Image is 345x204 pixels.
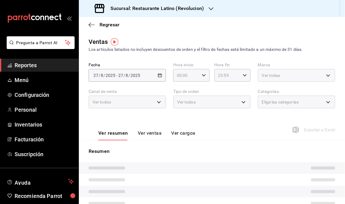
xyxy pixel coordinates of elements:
h3: Sucursal: Restaurante Latino (Revolucion) [106,5,204,12]
button: open_drawer_menu [67,16,72,21]
input: -- [126,73,129,78]
span: Pregunta a Parrot AI [16,40,65,46]
p: Resumen [89,148,335,155]
button: Ver ventas [138,130,162,140]
span: Facturación [15,135,74,143]
label: Hora inicio [173,63,210,67]
label: Marca [258,63,335,67]
input: ---- [105,73,116,78]
span: Personal [15,106,74,114]
span: / [99,73,100,78]
span: Reportes [15,61,74,69]
input: -- [118,73,123,78]
span: Ver todos [177,99,196,105]
label: Tipo de orden [173,90,251,94]
button: Regresar [89,22,120,28]
span: / [123,73,125,78]
span: Inventarios [15,120,74,129]
label: Canal de venta [89,90,166,94]
input: ---- [130,73,141,78]
span: - [116,73,117,78]
span: Regresar [100,22,120,28]
span: Ver todos [93,99,111,105]
img: Tooltip marker [111,38,118,46]
button: Ver cargos [171,130,196,140]
span: Elige las categorías [262,99,299,105]
span: / [129,73,130,78]
label: Categorías [258,90,335,94]
input: -- [93,73,99,78]
span: Suscripción [15,150,74,158]
input: -- [100,73,103,78]
span: Ayuda [15,178,66,185]
a: Pregunta a Parrot AI [4,44,75,50]
span: Recomienda Parrot [15,192,74,200]
span: Menú [15,76,74,84]
span: / [103,73,105,78]
button: Pregunta a Parrot AI [7,36,75,49]
label: Hora fin [215,63,251,67]
div: navigation tabs [98,130,195,140]
button: Ver resumen [98,130,128,140]
span: Ver todas [262,72,280,78]
div: Los artículos listados no incluyen descuentos de orden y el filtro de fechas está limitado a un m... [89,46,335,53]
span: Configuración [15,91,74,99]
div: Ventas [89,37,108,46]
label: Fecha [89,63,166,67]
